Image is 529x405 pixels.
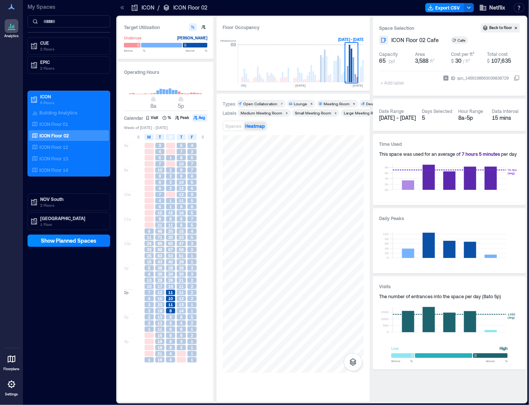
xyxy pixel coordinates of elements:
[180,204,182,209] span: 9
[178,103,184,109] span: 5p
[455,57,461,64] span: 30
[192,114,207,122] button: Avg
[191,192,193,197] span: 8
[147,247,151,252] span: 33
[385,182,389,186] tspan: 2h
[169,155,172,160] span: 1
[158,345,162,350] span: 18
[147,284,151,289] span: 10
[124,167,129,173] span: 9a
[158,290,162,295] span: 12
[158,284,162,289] span: 17
[159,216,161,222] span: 9
[40,40,104,46] p: CUE
[223,110,236,116] div: Labels
[158,241,162,246] span: 89
[180,320,182,326] span: 4
[124,290,129,295] span: 2p
[148,229,150,234] span: 6
[177,34,207,42] div: [PERSON_NAME]
[379,214,520,222] h3: Daily Peaks
[148,302,150,307] span: 3
[191,302,193,307] span: 1
[158,4,160,11] p: /
[383,232,389,236] tspan: 100
[457,38,467,43] div: Cafe
[179,229,184,234] span: 15
[295,110,331,116] div: Small Meeting Room
[179,308,184,314] span: 14
[158,339,162,344] span: 19
[158,265,162,271] span: 38
[492,108,519,114] div: Data Interval
[180,143,182,148] span: 5
[379,51,398,57] div: Capacity
[191,222,193,228] span: 5
[158,271,162,277] span: 39
[148,327,150,332] span: 1
[191,357,193,363] span: 1
[40,100,104,106] p: 5 Floors
[174,114,192,122] button: Peak
[179,284,184,289] span: 11
[180,345,182,350] span: 3
[191,167,193,173] span: 7
[379,151,520,157] div: This space was used for an average of per day
[385,165,389,169] tspan: 8h
[148,308,150,314] span: 2
[168,296,173,301] span: 10
[425,3,464,12] button: Export CSV
[168,290,173,295] span: 11
[159,134,161,140] span: T
[481,23,520,33] button: Back to floor
[124,68,207,76] h3: Operating Hours
[191,259,193,265] span: 1
[191,235,193,240] span: 5
[39,167,68,173] p: ICON Floor 14
[124,216,131,222] span: 11a
[3,367,20,371] p: Floorplans
[39,155,68,162] p: ICON Floor 13
[148,314,150,320] span: 2
[179,161,184,167] span: 10
[148,134,151,140] span: M
[40,202,104,208] p: 2 Floors
[236,83,246,87] text: [DATE]
[159,143,161,148] span: 3
[169,339,172,344] span: 8
[40,65,104,71] p: 2 Floors
[191,351,193,356] span: 1
[179,186,184,191] span: 12
[169,134,173,140] span: W
[352,101,356,106] div: 5
[124,143,129,148] span: 8a
[169,180,172,185] span: 3
[379,108,404,114] div: Date Range
[379,24,481,32] h3: Space Selection
[451,36,477,44] button: Cafe
[179,302,184,307] span: 13
[451,58,454,64] span: $
[158,235,162,240] span: 71
[391,345,399,352] div: Low
[191,265,193,271] span: 3
[124,339,129,344] span: 4p
[486,359,508,363] span: Above %
[40,196,104,202] p: NOV South
[422,108,452,114] div: Days Selected
[379,283,520,290] h3: Visits
[366,101,375,106] div: Desk
[168,229,173,234] span: 20
[191,241,193,246] span: 3
[191,216,193,222] span: 7
[451,51,474,57] div: Cost per ft²
[124,34,142,42] div: Underuse
[158,247,162,252] span: 88
[191,253,193,258] span: 1
[191,134,193,140] span: F
[169,351,172,356] span: 4
[191,198,193,203] span: 5
[383,323,389,327] tspan: 500
[489,4,505,11] span: Netflix
[381,310,389,314] tspan: 1500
